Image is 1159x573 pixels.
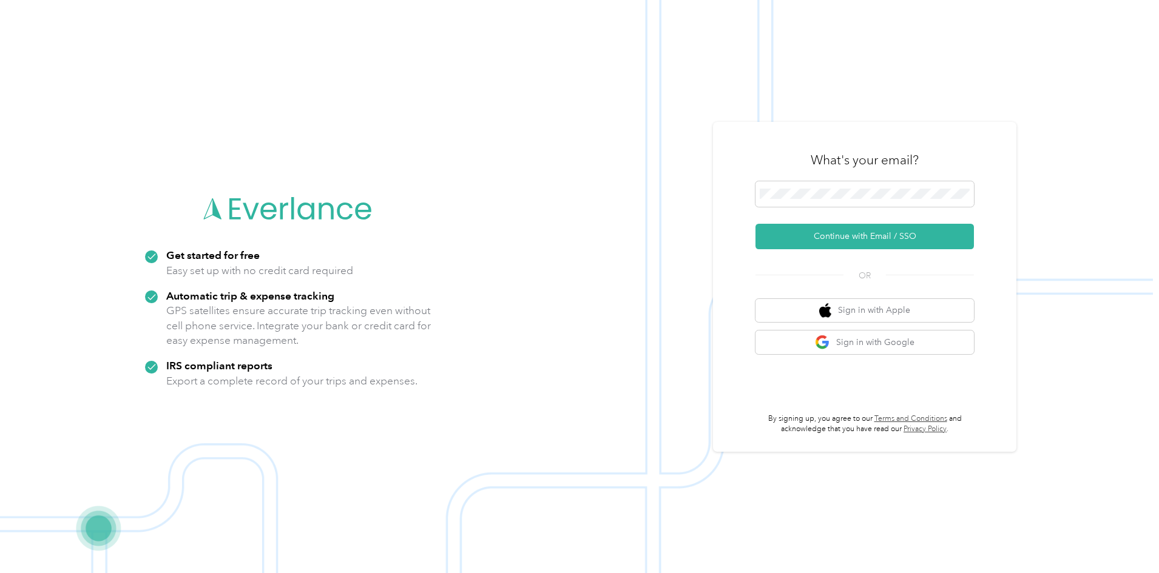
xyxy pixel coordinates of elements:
[166,249,260,261] strong: Get started for free
[166,359,272,372] strong: IRS compliant reports
[755,299,974,323] button: apple logoSign in with Apple
[904,424,947,434] a: Privacy Policy
[811,152,919,169] h3: What's your email?
[166,289,334,302] strong: Automatic trip & expense tracking
[166,374,417,389] p: Export a complete record of your trips and expenses.
[755,414,974,435] p: By signing up, you agree to our and acknowledge that you have read our .
[166,303,431,348] p: GPS satellites ensure accurate trip tracking even without cell phone service. Integrate your bank...
[874,414,947,423] a: Terms and Conditions
[1091,505,1159,573] iframe: Everlance-gr Chat Button Frame
[819,303,831,318] img: apple logo
[166,263,353,278] p: Easy set up with no credit card required
[755,224,974,249] button: Continue with Email / SSO
[815,335,830,350] img: google logo
[755,330,974,354] button: google logoSign in with Google
[843,269,886,282] span: OR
